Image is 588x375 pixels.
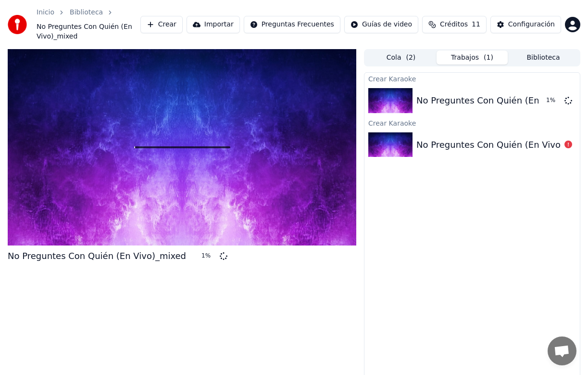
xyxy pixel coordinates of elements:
[70,8,103,17] a: Biblioteca
[548,336,576,365] div: Chat abierto
[508,51,579,65] button: Biblioteca
[508,20,555,29] div: Configuración
[37,8,54,17] a: Inicio
[364,73,580,84] div: Crear Karaoke
[37,8,140,41] nav: breadcrumb
[490,16,561,33] button: Configuración
[365,51,437,65] button: Cola
[484,53,493,63] span: ( 1 )
[440,20,468,29] span: Créditos
[364,117,580,129] div: Crear Karaoke
[472,20,480,29] span: 11
[344,16,418,33] button: Guías de video
[8,15,27,34] img: youka
[37,22,140,41] span: No Preguntes Con Quién (En Vivo)_mixed
[422,16,487,33] button: Créditos11
[8,249,186,263] div: No Preguntes Con Quién (En Vivo)_mixed
[187,16,240,33] button: Importar
[437,51,508,65] button: Trabajos
[201,252,216,260] div: 1 %
[546,97,561,104] div: 1 %
[244,16,340,33] button: Preguntas Frecuentes
[406,53,415,63] span: ( 2 )
[140,16,183,33] button: Crear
